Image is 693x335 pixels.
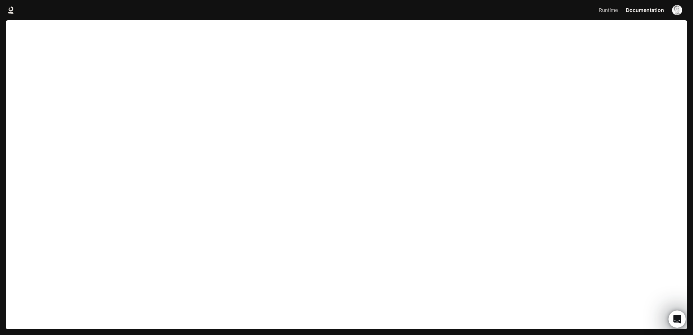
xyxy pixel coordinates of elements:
iframe: Documentation [6,20,687,335]
a: Documentation [623,3,667,17]
iframe: Intercom live chat [668,310,686,328]
img: User avatar [672,5,682,15]
a: Runtime [596,3,622,17]
span: Runtime [599,6,618,15]
button: User avatar [670,3,684,17]
span: Documentation [626,6,664,15]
